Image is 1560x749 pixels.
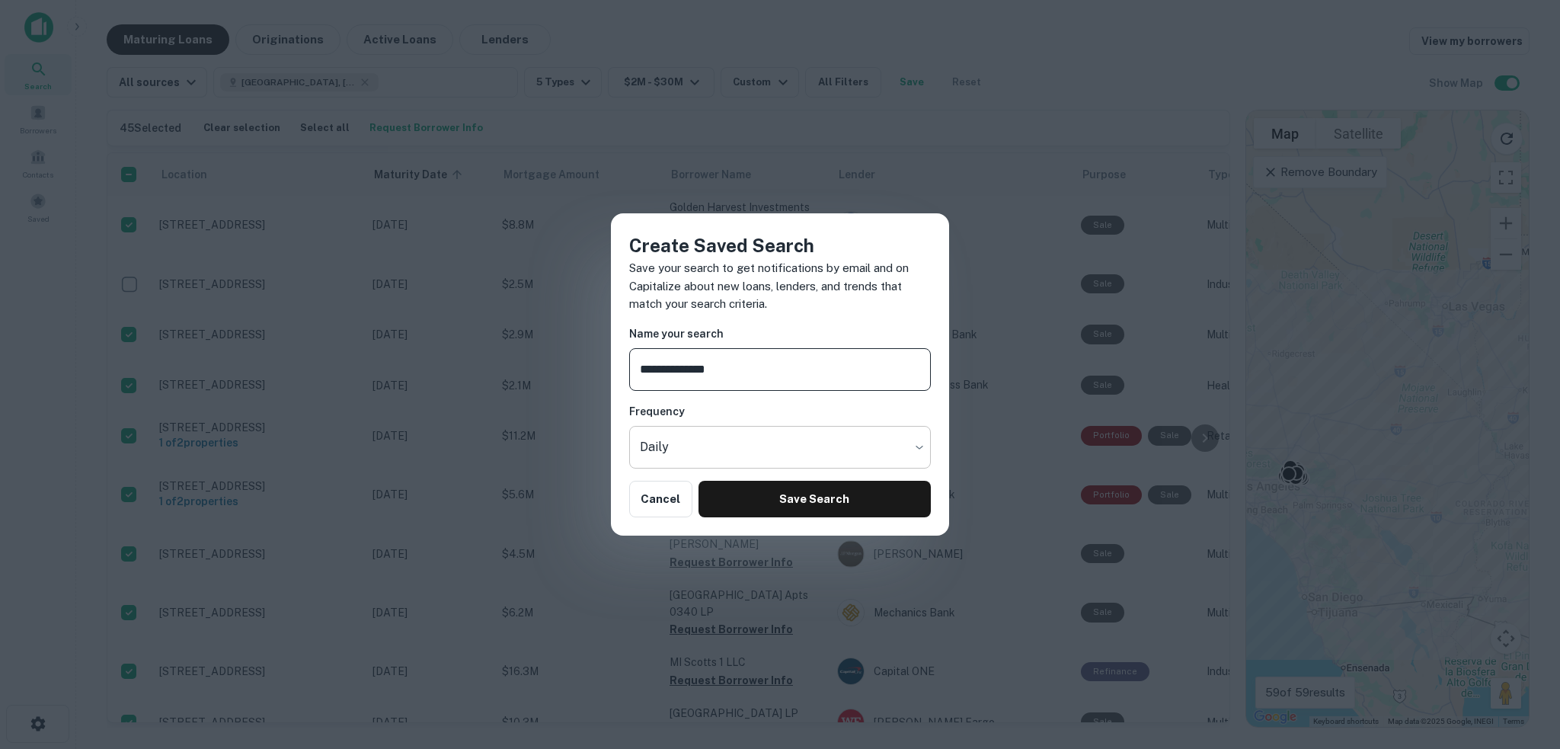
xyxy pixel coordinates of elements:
h4: Create Saved Search [629,232,931,259]
h6: Frequency [629,403,931,420]
p: Save your search to get notifications by email and on Capitalize about new loans, lenders, and tr... [629,259,931,313]
button: Save Search [698,481,931,517]
button: Cancel [629,481,692,517]
h6: Name your search [629,325,931,342]
iframe: Chat Widget [1484,627,1560,700]
div: Without label [629,426,931,469]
